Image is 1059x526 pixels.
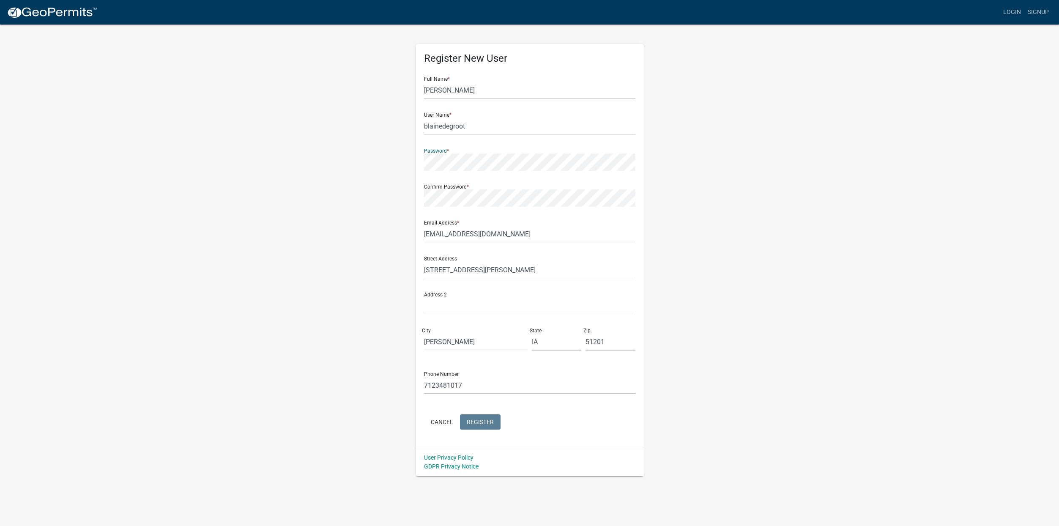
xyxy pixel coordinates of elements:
[1000,4,1024,20] a: Login
[467,418,494,425] span: Register
[460,414,501,430] button: Register
[424,52,635,65] h5: Register New User
[424,414,460,430] button: Cancel
[424,454,473,461] a: User Privacy Policy
[1024,4,1052,20] a: Signup
[424,463,479,470] a: GDPR Privacy Notice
